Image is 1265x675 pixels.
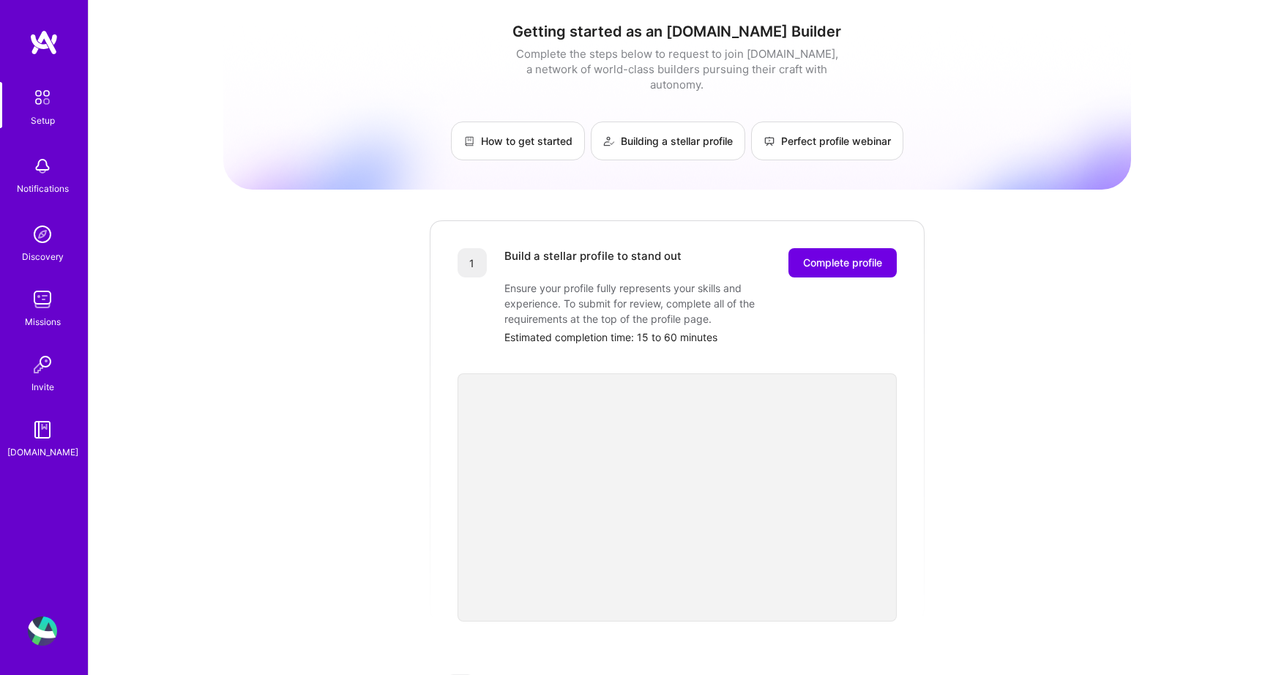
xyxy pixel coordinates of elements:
img: bell [28,152,57,181]
img: Perfect profile webinar [764,135,775,147]
div: Build a stellar profile to stand out [504,248,682,277]
img: setup [27,82,58,113]
div: Discovery [22,249,64,264]
div: Estimated completion time: 15 to 60 minutes [504,329,897,345]
h1: Getting started as an [DOMAIN_NAME] Builder [223,23,1131,40]
div: Missions [25,314,61,329]
div: 1 [458,248,487,277]
img: User Avatar [28,616,57,646]
iframe: video [458,373,897,622]
div: Complete the steps below to request to join [DOMAIN_NAME], a network of world-class builders purs... [512,46,842,92]
img: Building a stellar profile [603,135,615,147]
div: Invite [31,379,54,395]
img: How to get started [463,135,475,147]
div: [DOMAIN_NAME] [7,444,78,460]
a: Perfect profile webinar [751,122,903,160]
div: Notifications [17,181,69,196]
div: Ensure your profile fully represents your skills and experience. To submit for review, complete a... [504,280,797,327]
img: guide book [28,415,57,444]
img: logo [29,29,59,56]
img: discovery [28,220,57,249]
div: Setup [31,113,55,128]
a: How to get started [451,122,585,160]
a: User Avatar [24,616,61,646]
span: Complete profile [803,256,882,270]
a: Building a stellar profile [591,122,745,160]
img: Invite [28,350,57,379]
button: Complete profile [788,248,897,277]
img: teamwork [28,285,57,314]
